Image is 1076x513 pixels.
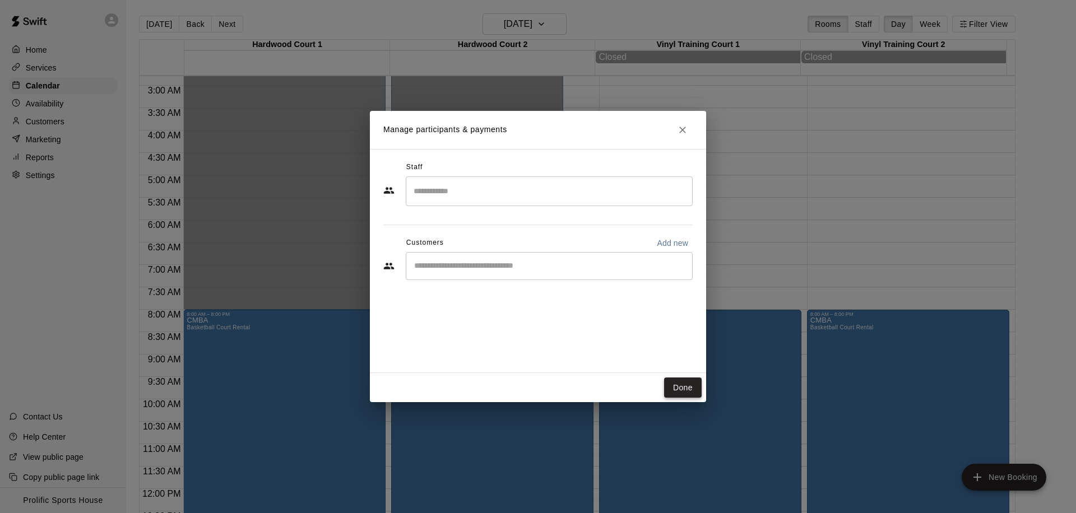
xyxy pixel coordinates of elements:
[406,176,693,206] div: Search staff
[664,377,702,398] button: Done
[672,120,693,140] button: Close
[652,234,693,252] button: Add new
[406,234,444,252] span: Customers
[383,185,395,196] svg: Staff
[406,158,423,176] span: Staff
[657,237,688,249] p: Add new
[383,124,507,136] p: Manage participants & payments
[383,260,395,272] svg: Customers
[406,252,693,280] div: Start typing to search customers...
